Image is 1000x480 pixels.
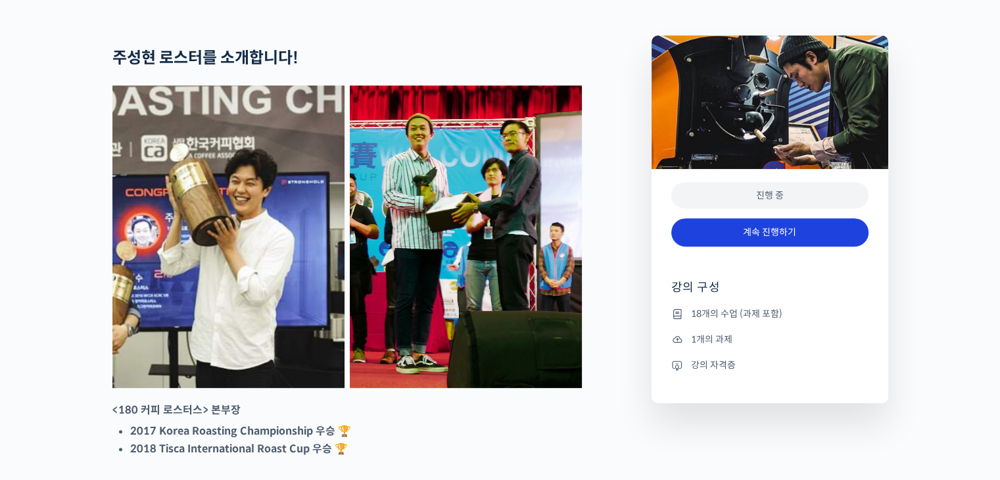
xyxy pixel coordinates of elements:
[671,182,869,209] div: 진행 중
[671,357,869,373] li: 강의 자격증
[130,424,351,438] strong: 2017 Korea Roasting Championship 우승 🏆
[170,371,252,404] a: 설정
[4,371,87,404] a: 홈
[203,391,219,401] span: 설정
[130,442,348,456] strong: 2018 Tisca International Roast Cup 우승 🏆
[671,218,869,247] a: 계속 진행하기
[87,371,170,404] a: 대화
[671,279,869,306] h4: 강의 구성
[671,306,869,322] li: 18개의 수업 (과제 포함)
[120,391,136,402] span: 대화
[41,391,49,401] span: 홈
[671,331,869,347] li: 1개의 과제
[112,403,241,417] strong: <180 커피 로스터스> 본부장
[112,48,298,68] strong: 주성현 로스터를 소개합니다!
